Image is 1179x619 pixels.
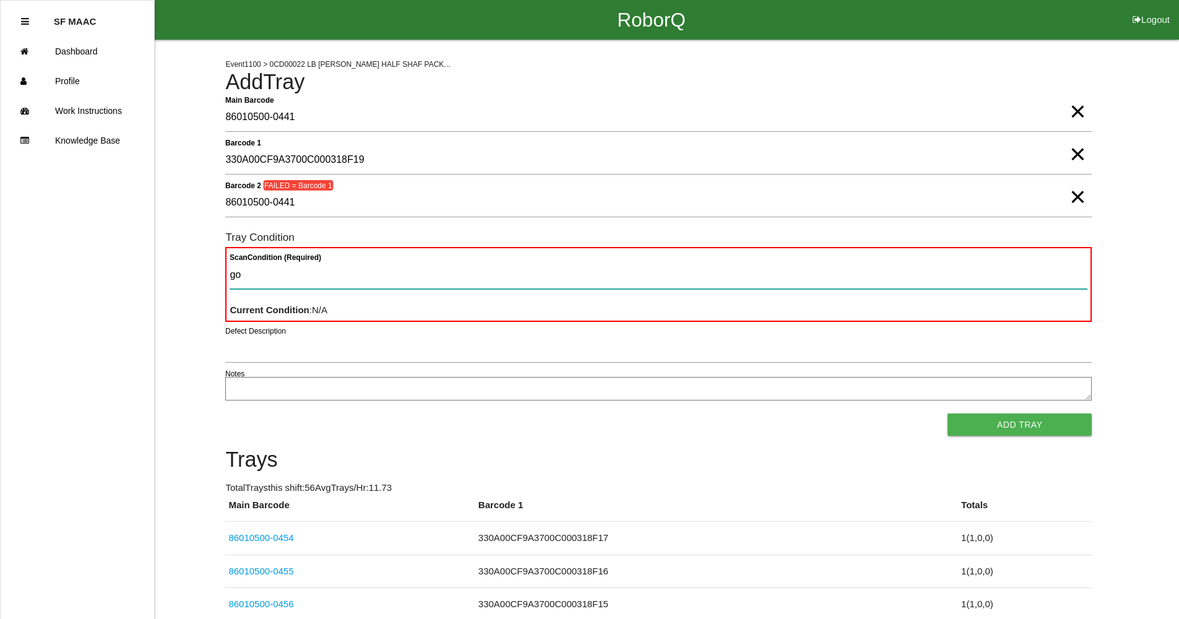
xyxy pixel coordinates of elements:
[225,232,1092,243] h6: Tray Condition
[225,448,1092,472] h4: Trays
[475,498,958,522] th: Barcode 1
[1069,172,1086,197] span: Clear Input
[21,7,29,37] div: Close
[230,305,309,315] b: Current Condition
[1069,129,1086,154] span: Clear Input
[225,71,1092,94] h4: Add Tray
[225,103,1092,132] input: Required
[225,481,1092,495] p: Total Trays this shift: 56 Avg Trays /Hr: 11.73
[264,180,334,191] span: FAILED = Barcode 1
[228,566,293,576] a: 86010500-0455
[1,66,154,96] a: Profile
[1069,87,1086,111] span: Clear Input
[475,555,958,588] td: 330A00CF9A3700C000318F16
[958,522,1092,555] td: 1 ( 1 , 0 , 0 )
[1,96,154,126] a: Work Instructions
[958,555,1092,588] td: 1 ( 1 , 0 , 0 )
[54,7,96,27] p: SF MAAC
[1,126,154,155] a: Knowledge Base
[475,522,958,555] td: 330A00CF9A3700C000318F17
[225,60,450,69] span: Event 1100 > 0CD00022 LB [PERSON_NAME] HALF SHAF PACK...
[1,37,154,66] a: Dashboard
[225,326,286,337] label: Defect Description
[225,368,244,379] label: Notes
[230,305,327,315] span: : N/A
[225,498,475,522] th: Main Barcode
[225,138,261,147] b: Barcode 1
[230,253,321,262] b: Scan Condition (Required)
[225,95,274,104] b: Main Barcode
[948,413,1092,436] button: Add Tray
[228,599,293,609] a: 86010500-0456
[958,498,1092,522] th: Totals
[225,181,261,189] b: Barcode 2
[228,532,293,543] a: 86010500-0454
